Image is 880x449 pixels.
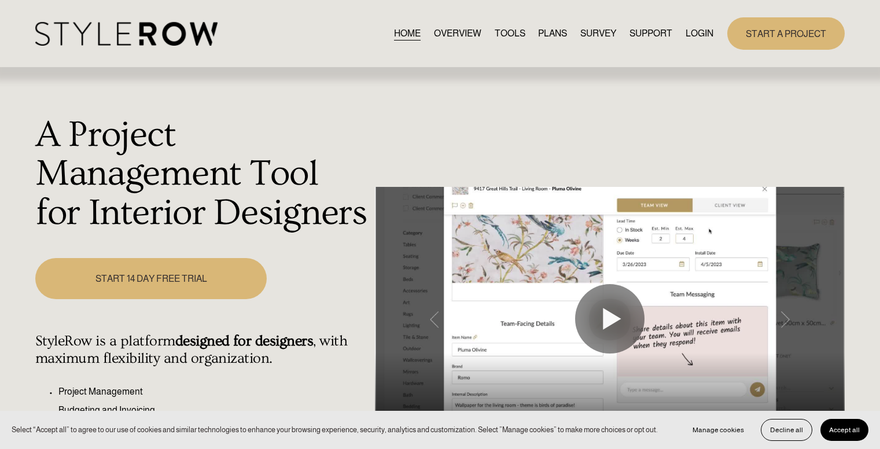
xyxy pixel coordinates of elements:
img: StyleRow [35,22,218,46]
button: Decline all [761,419,812,441]
span: SUPPORT [629,27,672,41]
h4: StyleRow is a platform , with maximum flexibility and organization. [35,333,369,367]
h1: A Project Management Tool for Interior Designers [35,116,369,233]
button: Accept all [820,419,868,441]
p: Budgeting and Invoicing [58,403,369,417]
a: TOOLS [495,25,525,41]
a: OVERVIEW [434,25,481,41]
strong: designed for designers [175,333,314,349]
button: Manage cookies [684,419,753,441]
p: Select “Accept all” to agree to our use of cookies and similar technologies to enhance your brows... [12,424,658,435]
span: Decline all [770,426,803,434]
span: Accept all [829,426,860,434]
a: HOME [394,25,421,41]
a: folder dropdown [629,25,672,41]
a: PLANS [538,25,567,41]
button: Play [575,284,645,354]
a: LOGIN [686,25,713,41]
p: Project Management [58,385,369,399]
span: Manage cookies [693,426,744,434]
a: SURVEY [580,25,616,41]
a: START 14 DAY FREE TRIAL [35,258,267,299]
a: START A PROJECT [727,17,845,49]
